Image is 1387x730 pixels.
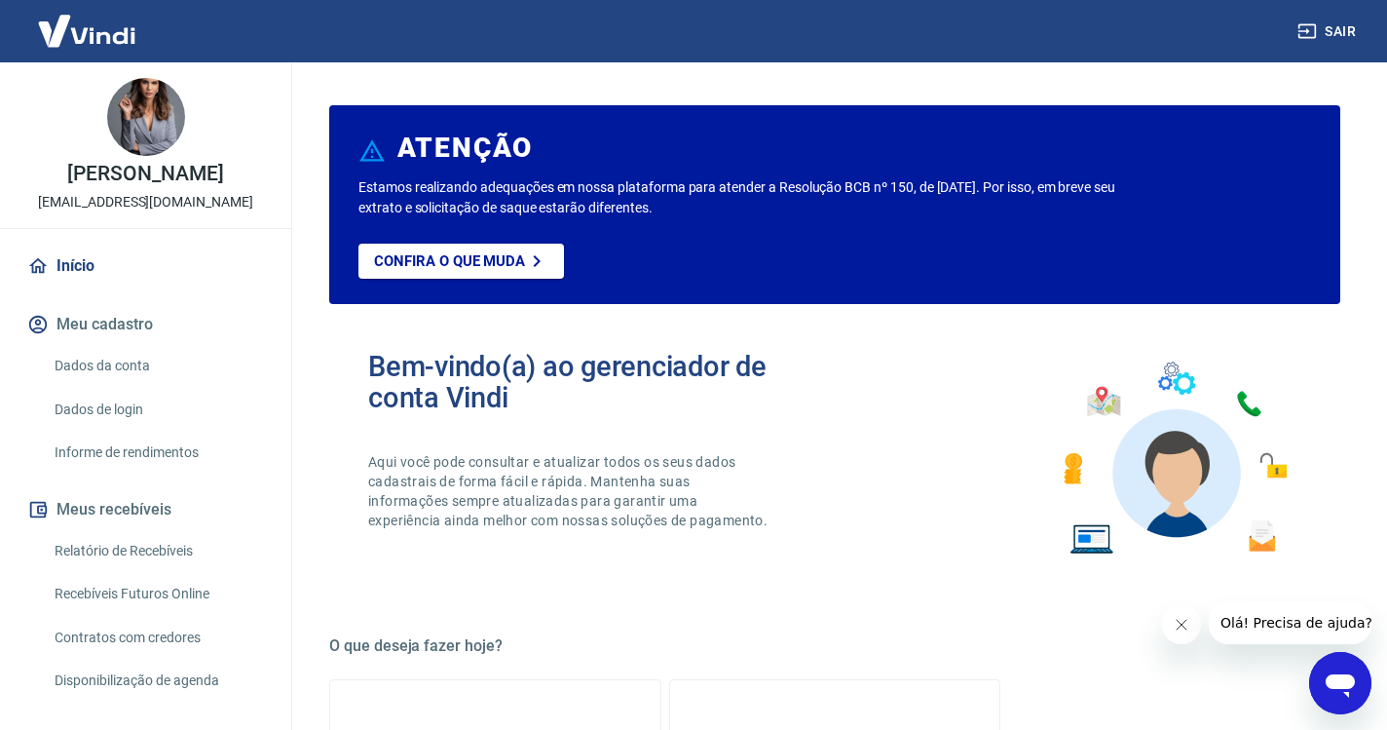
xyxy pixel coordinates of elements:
p: [EMAIL_ADDRESS][DOMAIN_NAME] [38,192,253,212]
p: Confira o que muda [374,252,525,270]
a: Dados da conta [47,346,268,386]
a: Dados de login [47,390,268,430]
h5: O que deseja fazer hoje? [329,636,1340,656]
span: Olá! Precisa de ajuda? [12,14,164,29]
img: Imagem de um avatar masculino com diversos icones exemplificando as funcionalidades do gerenciado... [1046,351,1301,566]
button: Meu cadastro [23,303,268,346]
img: b41ca3ff-5938-4321-9d50-01b9b8d8c105.jpeg [107,78,185,156]
a: Recebíveis Futuros Online [47,574,268,614]
button: Sair [1293,14,1364,50]
a: Relatório de Recebíveis [47,531,268,571]
p: [PERSON_NAME] [67,164,223,184]
a: Disponibilização de agenda [47,661,268,701]
p: Aqui você pode consultar e atualizar todos os seus dados cadastrais de forma fácil e rápida. Mant... [368,452,771,530]
img: Vindi [23,1,150,60]
iframe: Botão para abrir a janela de mensagens [1309,652,1371,714]
a: Contratos com credores [47,618,268,658]
p: Estamos realizando adequações em nossa plataforma para atender a Resolução BCB nº 150, de [DATE].... [358,177,1120,218]
h2: Bem-vindo(a) ao gerenciador de conta Vindi [368,351,835,413]
iframe: Fechar mensagem [1162,605,1201,644]
button: Meus recebíveis [23,488,268,531]
h6: ATENÇÃO [397,138,533,158]
a: Confira o que muda [358,244,564,279]
a: Início [23,245,268,288]
iframe: Mensagem da empresa [1209,601,1371,644]
a: Informe de rendimentos [47,433,268,473]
